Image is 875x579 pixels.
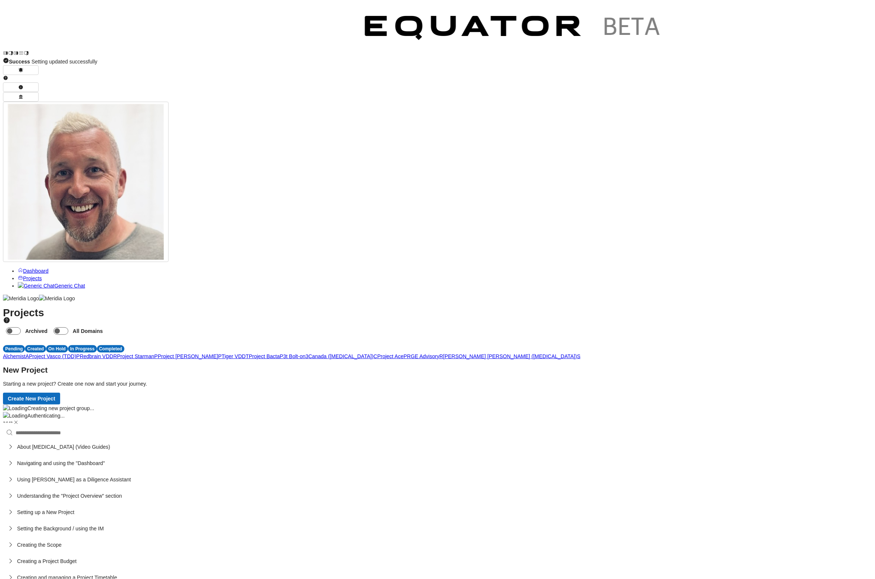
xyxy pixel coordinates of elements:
[27,405,94,411] span: Creating new project group...
[407,353,443,359] a: RGE AdvisoryR
[3,412,27,419] img: Loading
[39,295,75,302] img: Meridia Logo
[3,309,872,338] h1: Projects
[3,393,60,405] button: Create New Project
[283,353,309,359] a: 3t Bolt-on3
[27,413,65,419] span: Authenticating...
[3,471,872,488] button: Using [PERSON_NAME] as a Diligence Assistant
[3,295,39,302] img: Meridia Logo
[154,353,157,359] span: P
[404,353,407,359] span: P
[246,353,249,359] span: T
[3,488,872,504] button: Understanding the "Project Overview" section
[3,345,25,353] div: Pending
[76,353,79,359] span: P
[3,380,872,387] p: Starting a new project? Create one now and start your journey.
[18,282,54,289] img: Generic Chat
[113,353,117,359] span: R
[377,353,407,359] a: Project AceP
[306,353,309,359] span: 3
[577,353,580,359] span: S
[25,345,46,353] div: Created
[249,353,283,359] a: Project BactaP
[3,405,27,412] img: Loading
[23,268,49,274] span: Dashboard
[443,353,580,359] a: [PERSON_NAME] [PERSON_NAME] ([MEDICAL_DATA])S
[158,353,222,359] a: Project [PERSON_NAME]P
[222,353,249,359] a: Tiger VDDT
[3,353,29,359] a: AlchemistA
[309,353,377,359] a: Canada ([MEDICAL_DATA])C
[374,353,377,359] span: C
[280,353,283,359] span: P
[3,439,872,455] button: About [MEDICAL_DATA] (Video Guides)
[29,353,80,359] a: Project Vasco (TDD)P
[218,353,221,359] span: P
[80,353,117,359] a: Redbrain VDDR
[8,104,164,260] img: Profile Icon
[3,455,872,471] button: Navigating and using the "Dashboard"
[26,353,29,359] span: A
[3,504,872,520] button: Setting up a New Project
[18,268,49,274] a: Dashboard
[352,3,675,56] img: Customer Logo
[23,275,42,281] span: Projects
[18,283,85,289] a: Generic ChatGeneric Chat
[71,324,106,338] label: All Domains
[3,553,872,569] button: Creating a Project Budget
[68,345,97,353] div: In Progress
[9,59,97,65] span: Setting updated successfully
[18,275,42,281] a: Projects
[29,3,352,56] img: Customer Logo
[9,59,30,65] strong: Success
[3,366,872,374] h2: New Project
[117,353,158,359] a: Project StarmanP
[46,345,68,353] div: On Hold
[54,283,85,289] span: Generic Chat
[3,537,872,553] button: Creating the Scope
[3,520,872,537] button: Setting the Background / using the IM
[439,353,443,359] span: R
[97,345,124,353] div: Completed
[24,324,51,338] label: Archived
